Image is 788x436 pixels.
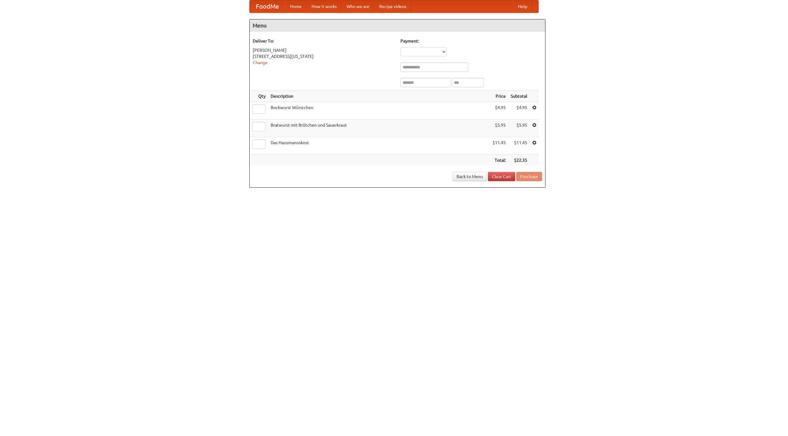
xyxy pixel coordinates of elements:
[452,172,487,181] a: Back to Menu
[307,0,342,13] a: How it works
[513,0,532,13] a: Help
[400,38,542,44] h5: Payment:
[268,91,490,102] th: Description
[253,60,267,65] a: Change
[285,0,307,13] a: Home
[508,155,530,166] th: $22.35
[268,102,490,120] td: Bockwurst Würstchen
[250,0,285,13] a: FoodMe
[250,91,268,102] th: Qty
[488,172,515,181] a: Clear Cart
[253,38,394,44] h5: Deliver To:
[374,0,411,13] a: Recipe videos
[253,53,394,59] div: [STREET_ADDRESS][US_STATE]
[490,155,508,166] th: Total:
[490,137,508,155] td: $11.45
[490,91,508,102] th: Price
[490,102,508,120] td: $4.95
[253,47,394,53] div: [PERSON_NAME]
[490,120,508,137] td: $5.95
[516,172,542,181] button: Purchase
[508,91,530,102] th: Subtotal
[508,102,530,120] td: $4.95
[250,19,545,32] h4: Menu
[508,120,530,137] td: $5.95
[268,137,490,155] td: Das Hausmannskost
[342,0,374,13] a: Who we are
[268,120,490,137] td: Bratwurst mit Brötchen und Sauerkraut
[508,137,530,155] td: $11.45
